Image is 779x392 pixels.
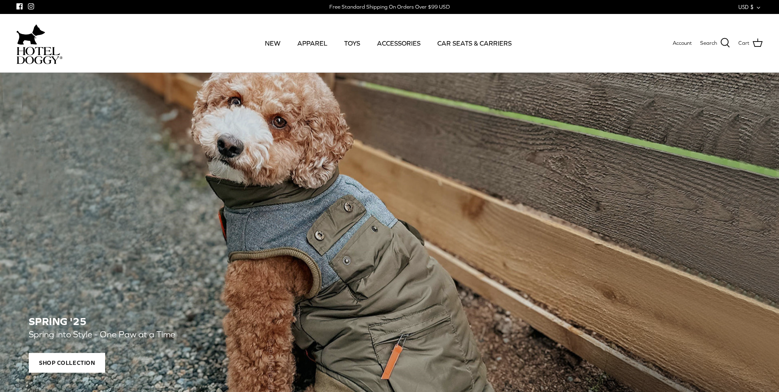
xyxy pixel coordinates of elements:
[329,3,450,11] div: Free Standard Shipping On Orders Over $99 USD
[430,29,519,57] a: CAR SEATS & CARRIERS
[29,316,750,327] h2: SPRING '25
[28,3,34,9] a: Instagram
[16,3,23,9] a: Facebook
[370,29,428,57] a: ACCESSORIES
[700,39,717,48] span: Search
[16,47,62,64] img: hoteldoggycom
[29,353,105,373] span: Shop Collection
[29,327,402,342] p: Spring into Style - One Paw at a Time
[122,29,655,57] div: Primary navigation
[700,38,730,48] a: Search
[673,40,692,46] span: Account
[290,29,335,57] a: APPAREL
[16,22,45,47] img: dog-icon.svg
[329,1,450,13] a: Free Standard Shipping On Orders Over $99 USD
[337,29,368,57] a: TOYS
[738,39,749,48] span: Cart
[16,22,62,64] a: hoteldoggycom
[673,39,692,48] a: Account
[257,29,288,57] a: NEW
[738,38,763,48] a: Cart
